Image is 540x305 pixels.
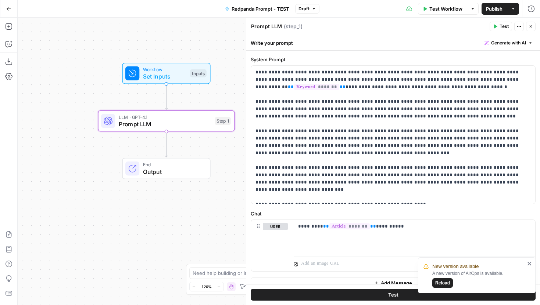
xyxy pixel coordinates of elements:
div: LLM · GPT-4.1Prompt LLMStep 1 [98,110,235,132]
button: Test Workflow [418,3,467,15]
button: Test [490,22,512,31]
div: A new version of AirOps is available. [432,270,525,288]
span: 120% [201,284,212,290]
button: Test [251,289,536,301]
span: Workflow [143,66,187,73]
div: Write your prompt [246,35,540,50]
span: LLM · GPT-4.1 [119,113,211,120]
div: EndOutput [98,158,235,179]
label: Chat [251,210,536,217]
span: Redpanda Prompt - TEST [232,5,289,12]
span: Test [500,23,509,30]
button: Reload [432,278,453,288]
span: Prompt LLM [119,120,211,128]
span: Draft [298,6,310,12]
div: Step 1 [215,117,231,125]
span: Test Workflow [429,5,462,12]
button: close [527,261,532,266]
button: Generate with AI [482,38,536,48]
span: Test [388,291,398,298]
button: Draft [295,4,319,14]
g: Edge from step_1 to end [165,131,168,157]
textarea: Prompt LLM [251,23,282,30]
span: Output [143,167,203,176]
span: Generate with AI [491,40,526,46]
div: Inputs [190,69,206,77]
span: Add Message [381,279,412,287]
label: System Prompt [251,56,536,63]
button: Publish [482,3,507,15]
button: user [263,223,288,230]
button: Add Message [251,277,536,288]
g: Edge from start to step_1 [165,84,168,110]
span: Publish [486,5,503,12]
span: End [143,161,203,168]
div: user [251,220,288,271]
span: Reload [435,280,450,286]
span: ( step_1 ) [284,23,303,30]
div: WorkflowSet InputsInputs [98,63,235,84]
button: Redpanda Prompt - TEST [221,3,294,15]
span: New version available [432,263,479,270]
span: Set Inputs [143,72,187,81]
